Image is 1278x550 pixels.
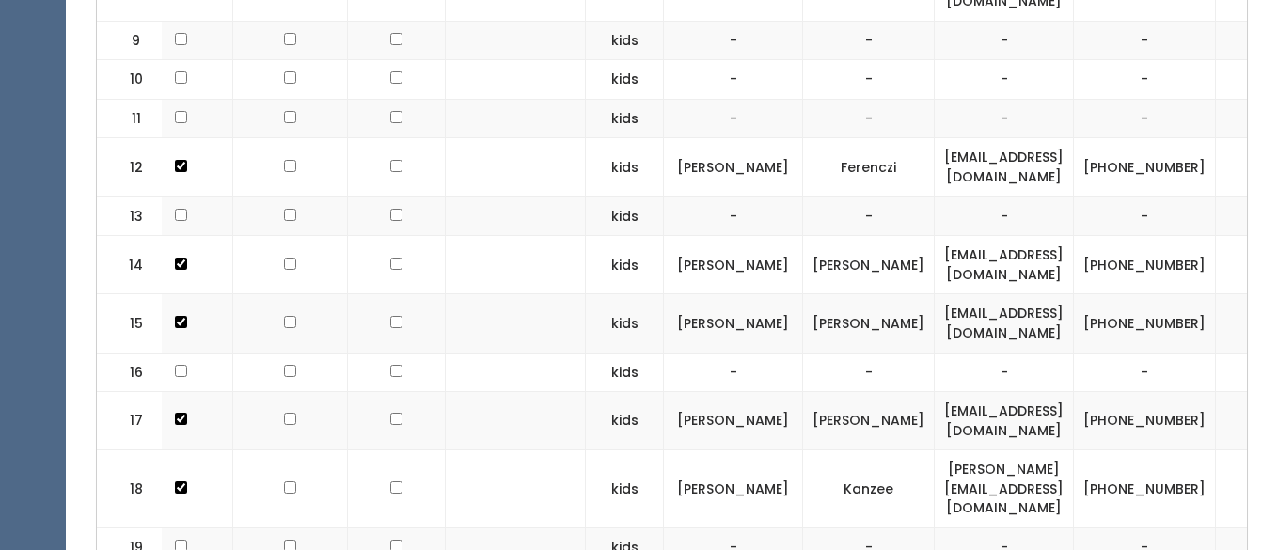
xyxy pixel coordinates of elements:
td: [PHONE_NUMBER] [1074,450,1216,528]
td: [PHONE_NUMBER] [1074,294,1216,353]
td: - [935,21,1074,60]
td: [PERSON_NAME] [803,294,935,353]
td: - [1074,196,1216,236]
td: - [935,99,1074,138]
td: [PHONE_NUMBER] [1074,138,1216,196]
td: - [803,99,935,138]
td: [EMAIL_ADDRESS][DOMAIN_NAME] [935,138,1074,196]
td: - [1074,99,1216,138]
td: - [664,196,803,236]
td: - [935,196,1074,236]
td: - [664,99,803,138]
td: [PERSON_NAME][EMAIL_ADDRESS][DOMAIN_NAME] [935,450,1074,528]
td: [PERSON_NAME] [664,236,803,294]
td: - [803,196,935,236]
td: [PERSON_NAME] [803,236,935,294]
td: 12 [97,138,163,196]
td: [PERSON_NAME] [664,450,803,528]
td: [EMAIL_ADDRESS][DOMAIN_NAME] [935,236,1074,294]
td: [PERSON_NAME] [803,392,935,450]
td: kids [586,294,664,353]
td: - [664,60,803,100]
td: - [1074,60,1216,100]
td: [EMAIL_ADDRESS][DOMAIN_NAME] [935,294,1074,353]
td: kids [586,353,664,392]
td: - [664,21,803,60]
td: [PERSON_NAME] [664,138,803,196]
td: 10 [97,60,163,100]
td: [PHONE_NUMBER] [1074,236,1216,294]
td: - [664,353,803,392]
td: kids [586,196,664,236]
td: - [935,60,1074,100]
td: [PERSON_NAME] [664,392,803,450]
td: [EMAIL_ADDRESS][DOMAIN_NAME] [935,392,1074,450]
td: 9 [97,21,163,60]
td: 14 [97,236,163,294]
td: 16 [97,353,163,392]
td: kids [586,236,664,294]
td: - [1074,21,1216,60]
td: 11 [97,99,163,138]
td: 15 [97,294,163,353]
td: - [803,21,935,60]
td: 17 [97,392,163,450]
td: kids [586,138,664,196]
td: - [1074,353,1216,392]
td: Ferenczi [803,138,935,196]
td: kids [586,99,664,138]
td: 18 [97,450,163,528]
td: - [803,353,935,392]
td: kids [586,450,664,528]
td: kids [586,60,664,100]
td: [PHONE_NUMBER] [1074,392,1216,450]
td: 13 [97,196,163,236]
td: kids [586,21,664,60]
td: Kanzee [803,450,935,528]
td: - [935,353,1074,392]
td: [PERSON_NAME] [664,294,803,353]
td: kids [586,392,664,450]
td: - [803,60,935,100]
